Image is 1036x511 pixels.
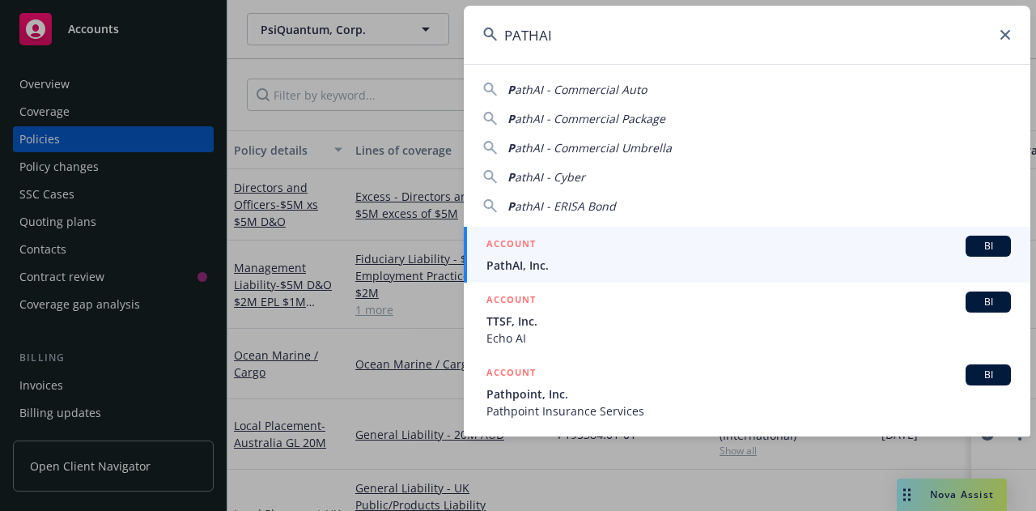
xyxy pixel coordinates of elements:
span: Echo AI [486,330,1011,347]
span: BI [972,368,1004,382]
span: Pathpoint Insurance Services [486,402,1011,419]
h5: ACCOUNT [486,292,536,311]
span: BI [972,239,1004,253]
h5: ACCOUNT [486,236,536,255]
input: Search... [464,6,1030,64]
span: athAI - Commercial Package [515,111,665,126]
a: ACCOUNTBITTSF, Inc.Echo AI [464,283,1030,356]
span: P [507,140,515,155]
span: athAI - Commercial Auto [515,82,647,97]
span: Pathpoint, Inc. [486,385,1011,402]
a: ACCOUNTBIPathAI, Inc. [464,227,1030,283]
span: P [507,111,515,126]
span: athAI - Commercial Umbrella [515,140,672,155]
span: athAI - ERISA Bond [515,198,616,214]
span: P [507,169,515,185]
h5: ACCOUNT [486,364,536,384]
span: athAI - Cyber [515,169,585,185]
span: TTSF, Inc. [486,313,1011,330]
a: ACCOUNTBIPathpoint, Inc.Pathpoint Insurance Services [464,356,1030,428]
span: P [507,82,515,97]
span: P [507,198,515,214]
span: PathAI, Inc. [486,257,1011,274]
span: BI [972,295,1004,309]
